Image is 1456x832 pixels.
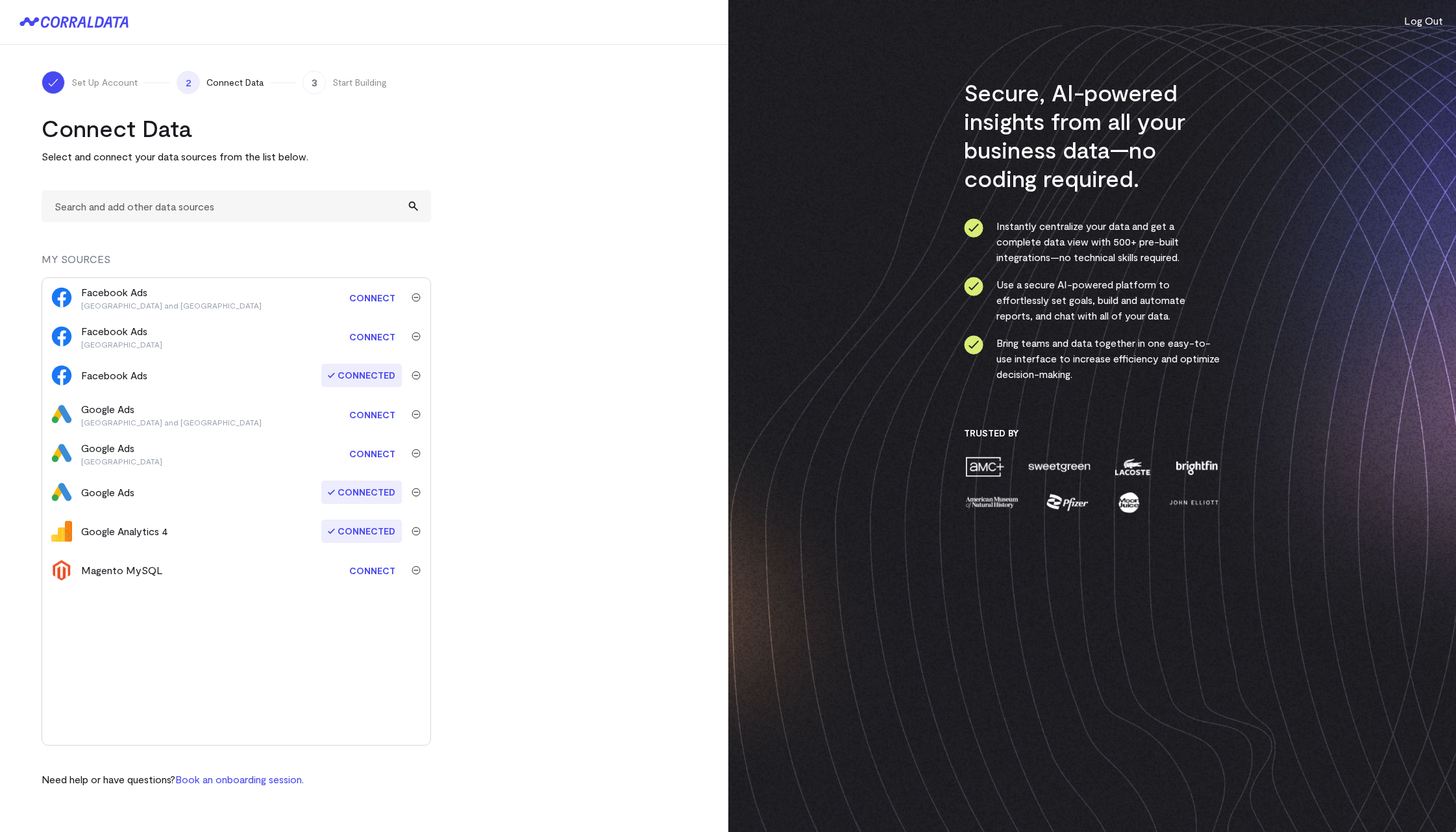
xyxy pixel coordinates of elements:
[343,442,402,466] a: Connect
[81,440,162,466] div: Google Ads
[412,488,421,497] img: trash-ca1c80e1d16ab71a5036b7411d6fcb154f9f8364eee40f9fb4e52941a92a1061.svg
[964,491,1020,514] img: amnh-fc366fa550d3bbd8e1e85a3040e65cc9710d0bea3abcf147aa05e3a03bbbee56.png
[321,364,402,387] span: Connected
[321,481,402,504] span: Connected
[51,404,72,425] img: google_ads-1b58f43bd7feffc8709b649899e0ff922d69da16945e3967161387f108ed8d2f.png
[964,78,1220,192] h3: Secure, AI-powered insights from all your business data—no coding required.
[81,562,163,578] div: Magento MySQL
[71,76,138,89] span: Set Up Account
[343,325,402,349] a: Connect
[1113,455,1152,478] img: lacoste-ee8d7bb45e342e37306c36566003b9a215fb06da44313bcf359925cbd6d27eb6.png
[42,772,304,787] p: Need help or have questions?
[1167,491,1220,514] img: john-elliott-7c54b8592a34f024266a72de9d15afc68813465291e207b7f02fde802b847052.png
[51,287,72,308] img: facebook_ads-70f54adf8324fd366a4dad5aa4e8dc3a193daeb41612ad8aba5915164cc799be.svg
[51,521,72,542] img: google_analytics_4-633564437f1c5a1f80ed481c8598e5be587fdae20902a9d236da8b1a77aec1de.svg
[412,566,421,575] img: trash-ca1c80e1d16ab71a5036b7411d6fcb154f9f8364eee40f9fb4e52941a92a1061.svg
[964,427,1220,439] h3: Trusted By
[1404,13,1443,29] button: Log Out
[964,335,1220,382] li: Bring teams and data together in one easy-to-use interface to increase efficiency and optimize de...
[81,323,162,349] div: Facebook Ads
[81,456,162,466] p: [GEOGRAPHIC_DATA]
[206,76,264,89] span: Connect Data
[412,527,421,536] img: trash-ca1c80e1d16ab71a5036b7411d6fcb154f9f8364eee40f9fb4e52941a92a1061.svg
[51,482,72,503] img: google_ads-1b58f43bd7feffc8709b649899e0ff922d69da16945e3967161387f108ed8d2f.png
[412,371,421,380] img: trash-ca1c80e1d16ab71a5036b7411d6fcb154f9f8364eee40f9fb4e52941a92a1061.svg
[343,559,402,583] a: Connect
[81,485,134,500] div: Google Ads
[177,71,200,94] span: 2
[81,300,262,310] p: [GEOGRAPHIC_DATA] and [GEOGRAPHIC_DATA]
[302,71,326,94] span: 3
[81,523,168,539] div: Google Analytics 4
[51,326,72,347] img: facebook_ads-70f54adf8324fd366a4dad5aa4e8dc3a193daeb41612ad8aba5915164cc799be.svg
[42,149,431,164] p: Select and connect your data sources from the list below.
[81,339,162,349] p: [GEOGRAPHIC_DATA]
[332,76,387,89] span: Start Building
[51,560,72,581] img: magento_mysql-efb597a201cf7a6fee0013954637f76ace11ce99c99f9a13f9a5bab8cc7ae36a.png
[175,773,304,785] a: Book an onboarding session.
[42,114,431,142] h2: Connect Data
[81,401,262,427] div: Google Ads
[47,76,60,89] img: ico-check-white-f112bc9ae5b8eaea75d262091fbd3bded7988777ca43907c4685e8c0583e79cb.svg
[81,417,262,427] p: [GEOGRAPHIC_DATA] and [GEOGRAPHIC_DATA]
[343,286,402,310] a: Connect
[1173,455,1220,478] img: brightfin-814104a60bf555cbdbde4872c1947232c4c7b64b86a6714597b672683d806f7b.png
[412,410,421,419] img: trash-ca1c80e1d16ab71a5036b7411d6fcb154f9f8364eee40f9fb4e52941a92a1061.svg
[1027,455,1092,478] img: sweetgreen-51a9cfd6e7f577b5d2973e4b74db2d3c444f7f1023d7d3914010f7123f825463.png
[964,277,1220,323] li: Use a secure AI-powered platform to effortlessly set goals, build and automate reports, and chat ...
[343,403,402,427] a: Connect
[1045,491,1090,514] img: pfizer-ec50623584d330049e431703d0cb127f675ce31f452716a68c3f54c01096e829.png
[964,277,983,296] img: ico-check-circle-0286c843c050abce574082beb609b3a87e49000e2dbcf9c8d101413686918542.svg
[1116,491,1142,514] img: moon-juice-8ce53f195c39be87c9a230f0550ad6397bce459ce93e102f0ba2bdfd7b7a5226.png
[51,365,72,386] img: facebook_ads-70f54adf8324fd366a4dad5aa4e8dc3a193daeb41612ad8aba5915164cc799be.svg
[964,218,983,238] img: ico-check-circle-0286c843c050abce574082beb609b3a87e49000e2dbcf9c8d101413686918542.svg
[412,293,421,302] img: trash-ca1c80e1d16ab71a5036b7411d6fcb154f9f8364eee40f9fb4e52941a92a1061.svg
[321,520,402,543] span: Connected
[964,335,983,355] img: ico-check-circle-0286c843c050abce574082beb609b3a87e49000e2dbcf9c8d101413686918542.svg
[42,190,431,222] input: Search and add other data sources
[81,284,262,310] div: Facebook Ads
[51,443,72,464] img: google_ads-1b58f43bd7feffc8709b649899e0ff922d69da16945e3967161387f108ed8d2f.png
[964,455,1006,478] img: amc-451ba355745a1e68da4dd692ff574243e675d7a235672d558af61b69e36ec7f3.png
[964,218,1220,265] li: Instantly centralize your data and get a complete data view with 500+ pre-built integrations—no t...
[42,251,431,277] div: MY SOURCES
[412,449,421,458] img: trash-ca1c80e1d16ab71a5036b7411d6fcb154f9f8364eee40f9fb4e52941a92a1061.svg
[81,368,147,383] div: Facebook Ads
[412,332,421,341] img: trash-ca1c80e1d16ab71a5036b7411d6fcb154f9f8364eee40f9fb4e52941a92a1061.svg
